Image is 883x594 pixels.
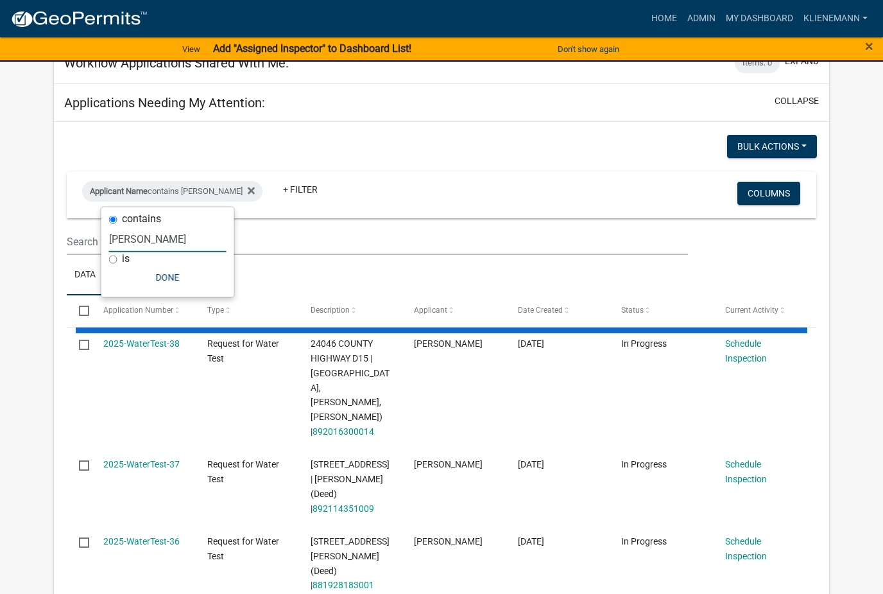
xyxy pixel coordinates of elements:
span: × [865,37,873,55]
label: contains [122,214,161,224]
span: 20209 135TH ST | Silvest, Kathleen A (Deed) | 892114351009 [311,459,390,513]
span: Type [207,306,224,315]
a: 2025-WaterTest-37 [103,459,180,469]
strong: Add "Assigned Inspector" to Dashboard List! [213,42,411,55]
div: contains [PERSON_NAME] [82,181,262,202]
span: 08/11/2025 [518,536,544,546]
datatable-header-cell: Date Created [506,295,609,326]
button: collapse [775,94,819,108]
a: 892114351009 [313,503,374,514]
a: Admin [682,6,721,31]
datatable-header-cell: Type [195,295,298,326]
a: 881928183001 [313,580,374,590]
span: Current Activity [725,306,778,315]
a: 2025-WaterTest-38 [103,338,180,349]
datatable-header-cell: Description [298,295,402,326]
span: In Progress [621,338,667,349]
a: View [177,39,205,60]
a: Home [646,6,682,31]
h5: Workflow Applications Shared With Me: [64,55,289,71]
span: In Progress [621,536,667,546]
span: Request for Water Test [207,536,279,561]
a: klienemann [798,6,873,31]
datatable-header-cell: Application Number [91,295,194,326]
span: Applicant Name [90,186,148,196]
span: Applicant [414,306,447,315]
button: Close [865,39,873,54]
datatable-header-cell: Status [609,295,712,326]
label: is [122,254,130,264]
button: Bulk Actions [727,135,817,158]
a: My Dashboard [721,6,798,31]
button: Columns [737,182,800,205]
span: Application Number [103,306,173,315]
a: 892016300014 [313,426,374,437]
span: 08/13/2025 [518,459,544,469]
span: Description [311,306,350,315]
span: Status [621,306,644,315]
span: Request for Water Test [207,459,279,484]
div: Items: 0 [735,53,780,73]
input: Search for applications [67,229,689,255]
a: Schedule Inspection [725,338,767,363]
a: Schedule Inspection [725,459,767,484]
span: KATHY ALVINA SILVEST [414,459,483,469]
a: Data [67,255,103,296]
datatable-header-cell: Current Activity [712,295,816,326]
a: 2025-WaterTest-36 [103,536,180,546]
span: 105 S RIVER RD | Dilley, Brandon (Deed) | 881928183001 [311,536,390,590]
span: 24046 COUNTY HIGHWAY D15 | Winters, Gregg Winters, Jennifer (Deed) | 892016300014 [311,338,390,437]
span: Brandon [414,536,483,546]
span: Request for Water Test [207,338,279,363]
button: Don't show again [553,39,624,60]
span: Jennifer Winters [414,338,483,349]
datatable-header-cell: Applicant [402,295,505,326]
span: 08/13/2025 [518,338,544,349]
h5: Applications Needing My Attention: [64,95,265,110]
button: Done [109,266,227,289]
a: Schedule Inspection [725,536,767,561]
span: In Progress [621,459,667,469]
span: Date Created [518,306,563,315]
datatable-header-cell: Select [67,295,91,326]
a: + Filter [273,178,328,201]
